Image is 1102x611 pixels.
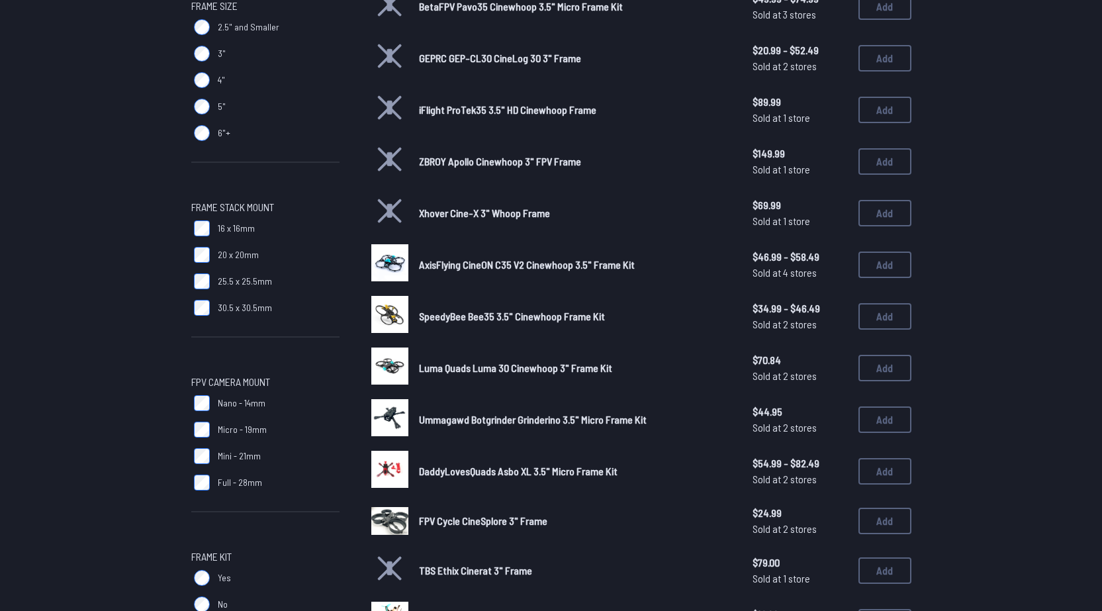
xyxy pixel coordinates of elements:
[419,412,731,428] a: Ummagawd Botgrinder Grinderino 3.5" Micro Frame Kit
[419,154,731,169] a: ZBROY Apollo Cinewhoop 3" FPV Frame
[753,249,848,265] span: $46.99 - $58.49
[218,301,272,314] span: 30.5 x 30.5mm
[194,220,210,236] input: 16 x 16mm
[194,475,210,491] input: Full - 28mm
[419,361,612,374] span: Luma Quads Luma 30 Cinewhoop 3" Frame Kit
[858,355,911,381] button: Add
[218,449,261,463] span: Mini - 21mm
[218,476,262,489] span: Full - 28mm
[858,406,911,433] button: Add
[753,316,848,332] span: Sold at 2 stores
[419,463,731,479] a: DaddyLovesQuads Asbo XL 3.5" Micro Frame Kit
[194,99,210,115] input: 5"
[419,513,731,529] a: FPV Cycle CineSplore 3" Frame
[419,308,731,324] a: SpeedyBee Bee35 3.5" Cinewhoop Frame Kit
[371,296,408,337] a: image
[858,508,911,534] button: Add
[191,549,232,565] span: Frame Kit
[753,197,848,213] span: $69.99
[753,368,848,384] span: Sold at 2 stores
[753,301,848,316] span: $34.99 - $46.49
[371,502,408,540] a: image
[753,505,848,521] span: $24.99
[218,571,231,585] span: Yes
[858,303,911,330] button: Add
[194,395,210,411] input: Nano - 14mm
[753,42,848,58] span: $20.99 - $52.49
[753,213,848,229] span: Sold at 1 store
[371,399,408,440] a: image
[218,598,228,611] span: No
[191,374,270,390] span: FPV Camera Mount
[419,413,647,426] span: Ummagawd Botgrinder Grinderino 3.5" Micro Frame Kit
[194,125,210,141] input: 6"+
[753,555,848,571] span: $79.00
[218,423,267,436] span: Micro - 19mm
[218,73,225,87] span: 4"
[371,451,408,488] img: image
[194,247,210,263] input: 20 x 20mm
[753,58,848,74] span: Sold at 2 stores
[371,348,408,389] a: image
[419,50,731,66] a: GEPRC GEP-CL30 CineLog 30 3" Frame
[371,296,408,333] img: image
[753,265,848,281] span: Sold at 4 stores
[218,47,226,60] span: 3"
[858,458,911,485] button: Add
[419,360,731,376] a: Luma Quads Luma 30 Cinewhoop 3" Frame Kit
[419,102,731,118] a: iFlight ProTek35 3.5" HD Cinewhoop Frame
[194,570,210,586] input: Yes
[858,148,911,175] button: Add
[419,310,605,322] span: SpeedyBee Bee35 3.5" Cinewhoop Frame Kit
[753,162,848,177] span: Sold at 1 store
[858,45,911,71] button: Add
[753,471,848,487] span: Sold at 2 stores
[753,404,848,420] span: $44.95
[218,126,230,140] span: 6"+
[858,200,911,226] button: Add
[218,100,226,113] span: 5"
[194,273,210,289] input: 25.5 x 25.5mm
[419,258,635,271] span: AxisFlying CineON C35 V2 Cinewhoop 3.5" Frame Kit
[371,244,408,281] img: image
[753,110,848,126] span: Sold at 1 store
[371,244,408,285] a: image
[858,97,911,123] button: Add
[194,448,210,464] input: Mini - 21mm
[419,52,581,64] span: GEPRC GEP-CL30 CineLog 30 3" Frame
[191,199,274,215] span: Frame Stack Mount
[858,557,911,584] button: Add
[419,257,731,273] a: AxisFlying CineON C35 V2 Cinewhoop 3.5" Frame Kit
[858,252,911,278] button: Add
[753,146,848,162] span: $149.99
[753,455,848,471] span: $54.99 - $82.49
[753,420,848,436] span: Sold at 2 stores
[371,348,408,385] img: image
[194,300,210,316] input: 30.5 x 30.5mm
[371,451,408,492] a: image
[419,205,731,221] a: Xhover Cine-X 3" Whoop Frame
[218,222,255,235] span: 16 x 16mm
[194,46,210,62] input: 3"
[218,248,259,261] span: 20 x 20mm
[218,397,265,410] span: Nano - 14mm
[753,521,848,537] span: Sold at 2 stores
[419,465,618,477] span: DaddyLovesQuads Asbo XL 3.5" Micro Frame Kit
[419,563,731,579] a: TBS Ethix Cinerat 3" Frame
[419,207,550,219] span: Xhover Cine-X 3" Whoop Frame
[419,103,596,116] span: iFlight ProTek35 3.5" HD Cinewhoop Frame
[753,571,848,587] span: Sold at 1 store
[194,72,210,88] input: 4"
[194,19,210,35] input: 2.5" and Smaller
[419,155,581,167] span: ZBROY Apollo Cinewhoop 3" FPV Frame
[218,21,279,34] span: 2.5" and Smaller
[371,399,408,436] img: image
[753,94,848,110] span: $89.99
[218,275,272,288] span: 25.5 x 25.5mm
[753,7,848,23] span: Sold at 3 stores
[419,514,547,527] span: FPV Cycle CineSplore 3" Frame
[194,422,210,438] input: Micro - 19mm
[753,352,848,368] span: $70.84
[419,564,532,577] span: TBS Ethix Cinerat 3" Frame
[371,507,408,535] img: image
